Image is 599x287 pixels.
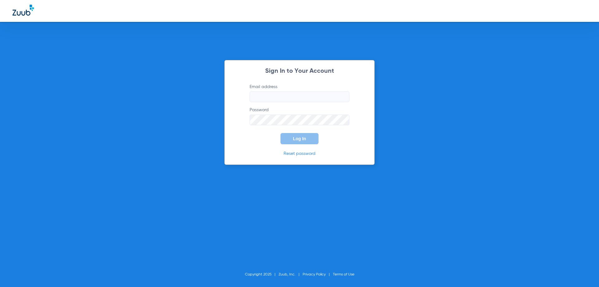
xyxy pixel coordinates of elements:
label: Email address [250,84,349,102]
h2: Sign In to Your Account [240,68,359,74]
button: Log In [280,133,319,144]
input: Email address [250,92,349,102]
input: Password [250,115,349,125]
span: Log In [293,136,306,141]
li: Zuub, Inc. [279,271,303,278]
li: Copyright 2025 [245,271,279,278]
label: Password [250,107,349,125]
a: Terms of Use [333,273,354,276]
a: Privacy Policy [303,273,326,276]
img: Zuub Logo [12,5,34,16]
a: Reset password [284,151,315,156]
